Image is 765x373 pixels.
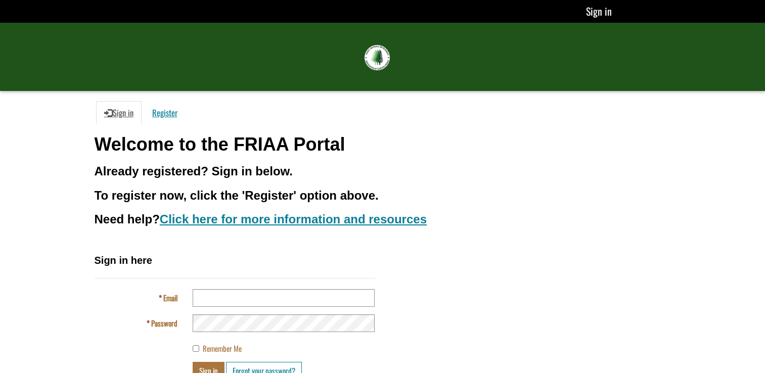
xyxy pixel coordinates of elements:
h3: Already registered? Sign in below. [95,165,671,178]
a: Click here for more information and resources [160,212,427,226]
span: Sign in here [95,255,152,266]
a: Sign in [96,101,142,124]
a: Sign in [586,4,612,19]
h3: To register now, click the 'Register' option above. [95,189,671,202]
img: FRIAA Submissions Portal [365,45,390,70]
h3: Need help? [95,213,671,226]
h1: Welcome to the FRIAA Portal [95,134,671,155]
a: Register [144,101,186,124]
span: Email [163,292,177,303]
span: Password [151,317,177,329]
span: Remember Me [203,343,242,354]
input: Remember Me [193,345,199,352]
